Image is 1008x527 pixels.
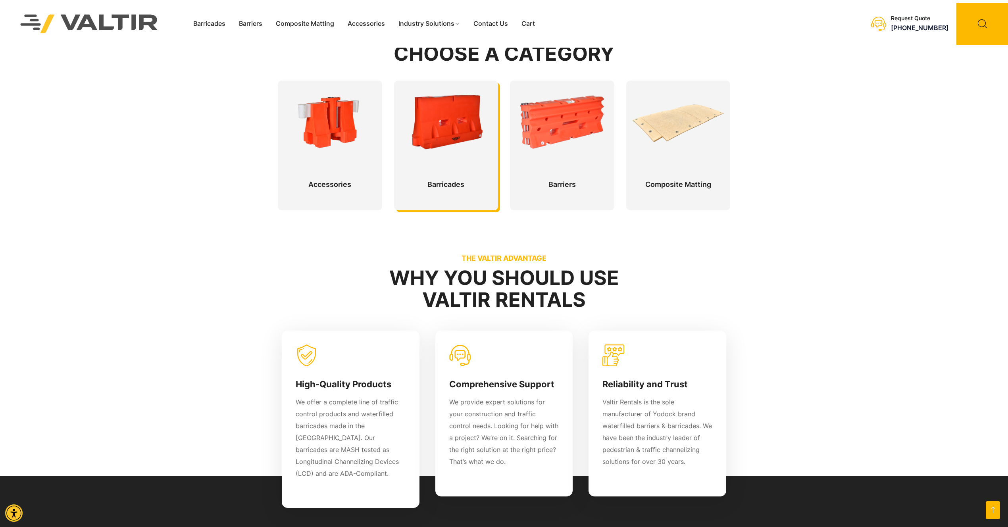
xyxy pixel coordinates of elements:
[449,378,559,390] h3: Comprehensive Support
[467,18,515,30] a: Contact Us
[516,92,608,181] a: Barriers Barriers
[515,18,542,30] a: Cart
[891,15,948,22] div: Request Quote
[284,92,376,181] a: Accessories Accessories
[602,378,712,390] a: Reliability and Trust - open in a new tab
[278,267,730,311] h2: Why You Should Use Valtir Rentals
[269,18,341,30] a: Composite Matting
[296,378,406,390] a: High-Quality Products - open in a new tab
[602,396,712,468] p: Valtir Rentals is the sole manufacturer of Yodock brand waterfilled barriers & barricades. We hav...
[891,24,948,32] a: call (888) 496-3625
[602,378,712,390] h3: Reliability and Trust
[5,504,23,522] div: Accessibility Menu
[278,43,730,65] h2: Choose a Category
[232,18,269,30] a: Barriers
[449,396,559,468] p: We provide expert solutions for your construction and traffic control needs. Looking for help wit...
[449,378,559,390] a: Comprehensive Support - open in a new tab
[187,18,232,30] a: Barricades
[986,501,1000,519] a: Open this option
[341,18,392,30] a: Accessories
[296,378,406,390] h3: High-Quality Products
[400,92,492,181] a: Barricades Barricades
[632,92,725,181] a: Composite Matting Composite Matting
[392,18,467,30] a: Industry Solutions
[296,396,406,479] p: We offer a complete line of traffic control products and waterfilled barricades made in the [GEOG...
[278,254,730,263] p: THE VALTIR ADVANTAGE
